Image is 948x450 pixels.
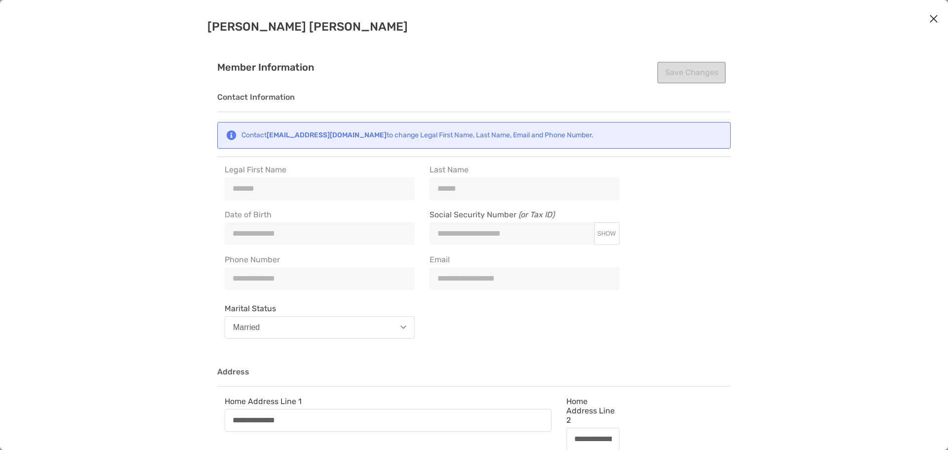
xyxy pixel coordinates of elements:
[430,165,620,174] span: Last Name
[225,184,414,193] input: Legal First Name
[430,210,620,222] span: Social Security Number
[597,230,616,237] span: SHOW
[225,274,414,283] input: Phone Number
[926,12,941,27] button: Close modal
[566,397,620,425] span: Home Address Line 2
[207,20,741,34] h2: [PERSON_NAME] [PERSON_NAME]
[225,416,551,424] input: Home Address Line 1
[430,274,619,283] input: Email
[430,255,620,264] span: Email
[217,368,731,387] h3: Address
[241,131,593,139] div: Contact to change Legal First Name, Last Name, Email and Phone Number.
[518,210,554,219] i: (or Tax ID)
[225,304,415,313] span: Marital Status
[225,229,414,238] input: Date of Birth
[225,397,552,406] span: Home Address Line 1
[594,230,619,238] button: Social Security Number (or Tax ID)
[430,229,594,238] input: Social Security Number (or Tax ID)SHOW
[400,326,406,329] img: Open dropdown arrow
[217,93,731,112] h3: Contact Information
[226,130,237,140] img: Notification icon
[225,316,415,339] button: Married
[225,165,415,174] span: Legal First Name
[217,62,731,73] h4: Member Information
[567,435,619,443] input: Home Address Line 2
[267,131,387,139] strong: [EMAIL_ADDRESS][DOMAIN_NAME]
[233,323,260,332] div: Married
[430,184,619,193] input: Last Name
[225,255,415,264] span: Phone Number
[225,210,415,219] span: Date of Birth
